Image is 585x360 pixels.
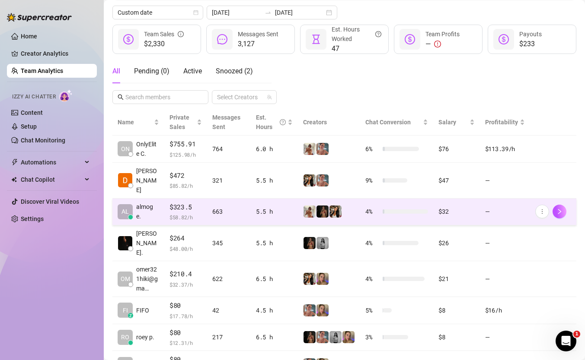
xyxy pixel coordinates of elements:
[134,66,169,76] div: Pending ( 0 )
[438,144,474,154] div: $76
[480,261,530,297] td: —
[256,306,293,315] div: 4.5 h
[212,306,246,315] div: 42
[169,233,202,243] span: $264
[316,174,329,186] img: Yarden
[21,123,37,130] a: Setup
[169,244,202,253] span: $ 48.00 /h
[128,313,133,318] div: z
[125,92,196,102] input: Search members
[169,338,202,347] span: $ 12.31 /h
[178,29,184,39] span: info-circle
[21,67,63,74] a: Team Analytics
[212,176,246,185] div: 321
[438,274,474,284] div: $21
[21,47,90,60] a: Creator Analytics
[316,237,329,249] img: A
[121,144,130,154] span: ON
[256,176,293,185] div: 5.5 h
[316,304,329,316] img: Cherry
[169,312,202,320] span: $ 17.78 /h
[136,166,159,195] span: [PERSON_NAME]
[329,205,342,218] img: AdelDahan
[212,332,246,342] div: 217
[136,202,159,221] span: almog e.
[480,199,530,226] td: —
[342,331,355,343] img: Cherry
[123,306,128,315] span: FI
[216,67,253,75] span: Snoozed ( 2 )
[480,225,530,261] td: —
[11,159,18,166] span: thunderbolt
[434,41,441,47] span: exclamation-circle
[256,332,293,342] div: 6.5 h
[21,33,37,40] a: Home
[365,274,379,284] span: 4 %
[316,331,329,343] img: Yarden
[539,208,545,215] span: more
[256,144,293,154] div: 6.0 h
[275,8,324,17] input: End date
[118,117,152,127] span: Name
[11,177,17,183] img: Chat Copilot
[21,173,82,186] span: Chat Copilot
[136,229,159,257] span: [PERSON_NAME].
[438,306,474,315] div: $8
[212,114,240,130] span: Messages Sent
[332,44,381,54] span: 47
[121,207,129,216] span: AL
[304,205,316,218] img: Green
[59,89,73,102] img: AI Chatter
[556,208,563,215] span: right
[256,274,293,284] div: 6.5 h
[332,25,381,44] div: Est. Hours Worked
[425,31,460,38] span: Team Profits
[169,269,202,279] span: $210.4
[118,94,124,100] span: search
[121,274,130,284] span: OM
[365,119,411,126] span: Chat Conversion
[485,144,525,154] div: $113.39 /h
[438,119,456,126] span: Salary
[212,238,246,248] div: 345
[183,67,202,75] span: Active
[365,332,379,342] span: 3 %
[304,331,316,343] img: the_bohema
[438,207,474,216] div: $32
[573,331,580,338] span: 1
[238,39,278,49] span: 3,127
[329,331,342,343] img: A
[118,6,198,19] span: Custom date
[118,236,132,250] img: Chap צ׳אפ
[365,144,379,154] span: 6 %
[365,238,379,248] span: 4 %
[480,324,530,351] td: —
[169,280,202,289] span: $ 32.37 /h
[144,39,184,49] span: $2,330
[280,113,286,132] span: question-circle
[21,155,82,169] span: Automations
[316,205,329,218] img: the_bohema
[438,238,474,248] div: $26
[316,273,329,285] img: Cherry
[304,237,316,249] img: the_bohema
[21,215,44,222] a: Settings
[12,93,56,101] span: Izzy AI Chatter
[425,39,460,49] div: —
[112,109,164,136] th: Name
[265,9,272,16] span: to
[298,109,360,136] th: Creators
[112,66,120,76] div: All
[480,163,530,199] td: —
[405,34,415,44] span: dollar-circle
[316,143,329,155] img: Yarden
[265,9,272,16] span: swap-right
[256,113,286,132] div: Est. Hours
[21,198,79,205] a: Discover Viral Videos
[169,202,202,212] span: $323.5
[256,207,293,216] div: 5.5 h
[144,29,184,39] div: Team Sales
[169,181,202,190] span: $ 85.82 /h
[217,34,227,44] span: message
[519,39,542,49] span: $233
